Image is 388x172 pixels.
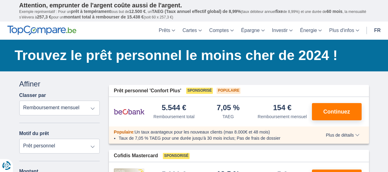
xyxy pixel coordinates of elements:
p: Exemple représentatif : Pour un tous but de , un (taux débiteur annuel de 8,99%) et une durée de ... [19,9,369,20]
span: Plus de détails [326,133,359,137]
a: Épargne [237,22,268,40]
span: Sponsorisé [163,153,190,159]
a: fr [371,22,384,40]
span: 12.500 € [129,9,146,14]
a: Cartes [179,22,206,40]
a: Prêts [155,22,179,40]
p: Attention, emprunter de l'argent coûte aussi de l'argent. [19,2,369,9]
div: TAEG [222,114,234,120]
div: 7,05 % [217,104,240,112]
li: Taux de 7,05 % TAEG pour une durée jusqu’à 30 mois inclus; Pas de frais de dossier [119,135,308,141]
div: 5.544 € [162,104,186,112]
span: montant total à rembourser de 15.438 € [64,14,144,19]
span: TAEG (Taux annuel effectif global) de 8,99% [152,9,241,14]
a: Comptes [206,22,237,40]
div: 154 € [273,104,291,112]
span: Continuez [323,109,350,114]
span: Sponsorisé [186,88,213,94]
div: : [109,129,313,135]
span: prêt à tempérament [71,9,111,14]
a: Énergie [296,22,325,40]
img: TopCompare [7,26,76,35]
div: Remboursement mensuel [258,114,307,120]
a: Investir [268,22,297,40]
div: Remboursement total [153,114,194,120]
label: Motif du prêt [19,131,49,136]
label: Classer par [19,93,46,98]
span: Un taux avantageux pour les nouveaux clients (max 8.000€ et 48 mois) [135,130,270,134]
span: fixe [275,9,283,14]
div: Affiner [19,79,100,89]
span: Prêt personnel 'Confort Plus' [114,87,181,94]
h1: Trouvez le prêt personnel le moins cher de 2024 ! [15,46,369,65]
button: Plus de détails [321,133,364,138]
span: Cofidis Mastercard [114,152,158,159]
span: 257,3 € [37,14,52,19]
button: Continuez [312,103,362,120]
img: pret personnel Beobank [114,104,144,119]
a: Plus d'infos [325,22,363,40]
span: Populaire [217,88,240,94]
span: 60 mois [327,9,343,14]
span: Populaire [114,130,133,134]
